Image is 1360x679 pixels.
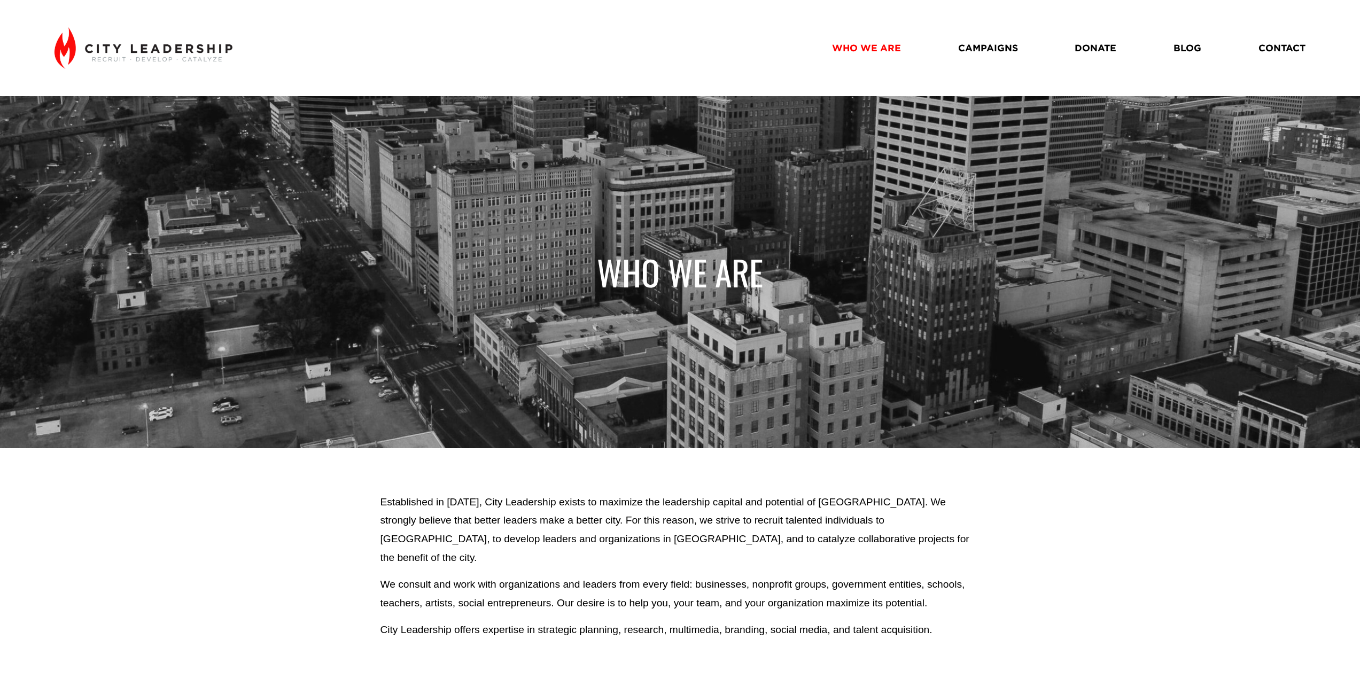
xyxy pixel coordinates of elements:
a: WHO WE ARE [832,38,901,57]
a: BLOG [1174,38,1201,57]
a: DONATE [1075,38,1116,57]
img: City Leadership - Recruit. Develop. Catalyze. [55,27,232,69]
h1: WHO WE ARE [380,251,980,293]
p: City Leadership offers expertise in strategic planning, research, multimedia, branding, social me... [380,621,980,639]
a: CONTACT [1258,38,1305,57]
p: Established in [DATE], City Leadership exists to maximize the leadership capital and potential of... [380,493,980,567]
a: CAMPAIGNS [958,38,1018,57]
p: We consult and work with organizations and leaders from every field: businesses, nonprofit groups... [380,575,980,612]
